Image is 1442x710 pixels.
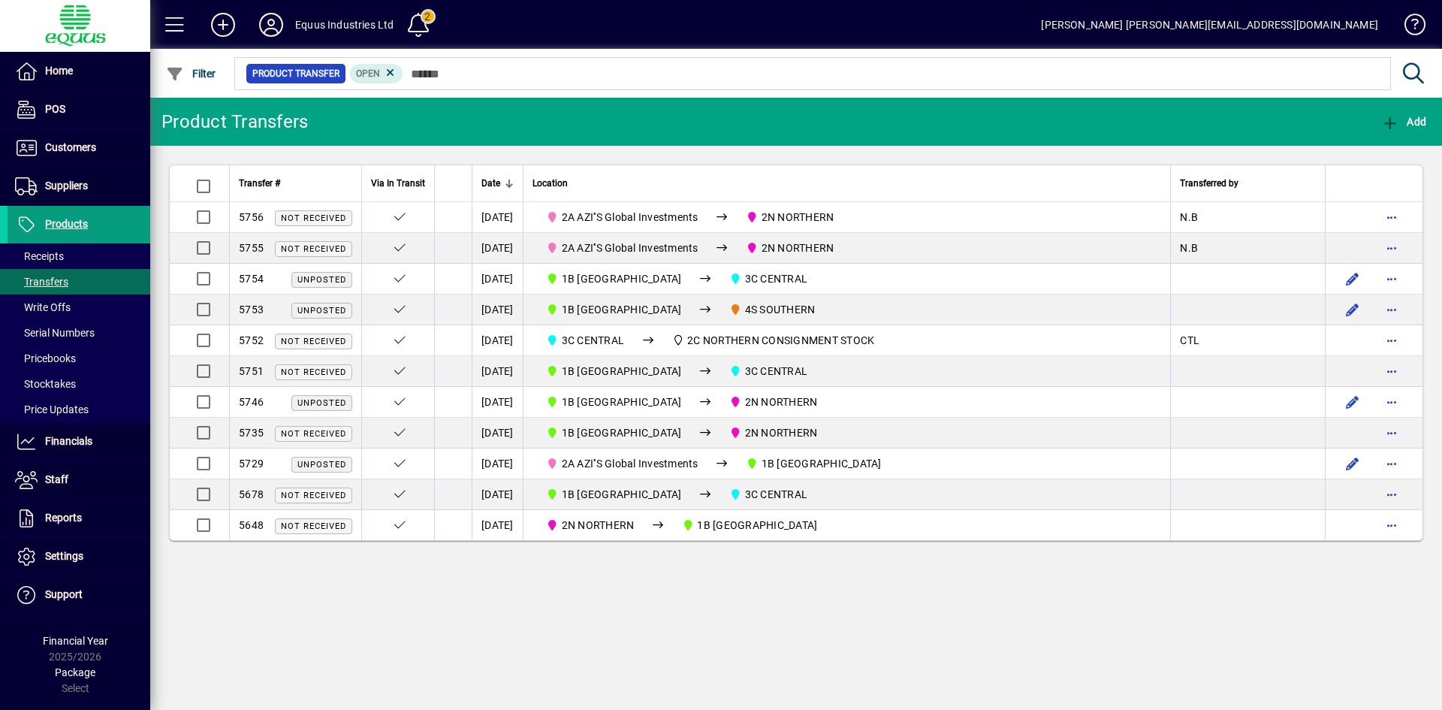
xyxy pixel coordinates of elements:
[8,295,150,320] a: Write Offs
[356,68,380,79] span: Open
[540,208,704,226] span: 2A AZI''S Global Investments
[166,68,216,80] span: Filter
[745,396,818,408] span: 2N NORTHERN
[8,168,150,205] a: Suppliers
[8,53,150,90] a: Home
[15,403,89,415] span: Price Updates
[15,378,76,390] span: Stocktakes
[1380,298,1404,322] button: More options
[45,550,83,562] span: Settings
[723,393,823,411] span: 2N NORTHERN
[281,213,346,223] span: Not Received
[281,367,346,377] span: Not Received
[562,304,682,316] span: 1B [GEOGRAPHIC_DATA]
[239,458,264,470] span: 5729
[281,429,346,439] span: Not Received
[8,371,150,397] a: Stocktakes
[472,295,523,325] td: [DATE]
[666,331,881,349] span: 2C NORTHERN CONSIGNMENT STOCK
[1341,452,1365,476] button: Edit
[723,270,813,288] span: 3C CENTRAL
[562,396,682,408] span: 1B [GEOGRAPHIC_DATA]
[1341,390,1365,414] button: Edit
[15,327,95,339] span: Serial Numbers
[8,91,150,128] a: POS
[562,242,698,254] span: 2A AZI''S Global Investments
[745,304,816,316] span: 4S SOUTHERN
[540,485,688,503] span: 1B BLENHEIM
[1393,3,1423,52] a: Knowledge Base
[281,337,346,346] span: Not Received
[472,325,523,356] td: [DATE]
[562,458,698,470] span: 2A AZI''S Global Investments
[540,301,688,319] span: 1B BLENHEIM
[472,202,523,233] td: [DATE]
[199,11,247,38] button: Add
[15,276,68,288] span: Transfers
[8,423,150,461] a: Financials
[540,270,688,288] span: 1B BLENHEIM
[697,519,817,531] span: 1B [GEOGRAPHIC_DATA]
[8,397,150,422] a: Price Updates
[1381,116,1426,128] span: Add
[1380,452,1404,476] button: More options
[239,175,280,192] span: Transfer #
[45,218,88,230] span: Products
[239,242,264,254] span: 5755
[481,175,514,192] div: Date
[740,208,840,226] span: 2N NORTHERN
[239,519,264,531] span: 5648
[281,244,346,254] span: Not Received
[472,387,523,418] td: [DATE]
[8,500,150,537] a: Reports
[540,424,688,442] span: 1B BLENHEIM
[745,365,808,377] span: 3C CENTRAL
[472,264,523,295] td: [DATE]
[562,488,682,500] span: 1B [GEOGRAPHIC_DATA]
[239,488,264,500] span: 5678
[562,365,682,377] span: 1B [GEOGRAPHIC_DATA]
[532,175,568,192] span: Location
[1380,267,1404,291] button: More options
[472,449,523,479] td: [DATE]
[8,129,150,167] a: Customers
[540,239,704,257] span: 2A AZI''S Global Investments
[762,242,834,254] span: 2N NORTHERN
[1380,513,1404,537] button: More options
[297,275,346,285] span: Unposted
[745,488,808,500] span: 3C CENTRAL
[1341,267,1365,291] button: Edit
[15,352,76,364] span: Pricebooks
[8,576,150,614] a: Support
[723,424,823,442] span: 2N NORTHERN
[1380,421,1404,445] button: More options
[1380,390,1404,414] button: More options
[43,635,108,647] span: Financial Year
[540,331,630,349] span: 3C CENTRAL
[350,64,403,83] mat-chip: Completion Status: Open
[45,588,83,600] span: Support
[45,65,73,77] span: Home
[1380,236,1404,260] button: More options
[239,334,264,346] span: 5752
[8,269,150,295] a: Transfers
[371,175,425,192] span: Via In Transit
[252,66,339,81] span: Product Transfer
[239,365,264,377] span: 5751
[247,11,295,38] button: Profile
[15,301,71,313] span: Write Offs
[472,233,523,264] td: [DATE]
[1341,298,1365,322] button: Edit
[45,103,65,115] span: POS
[481,175,500,192] span: Date
[239,211,264,223] span: 5756
[540,362,688,380] span: 1B BLENHEIM
[687,334,874,346] span: 2C NORTHERN CONSIGNMENT STOCK
[1180,175,1316,192] div: Transferred by
[562,273,682,285] span: 1B [GEOGRAPHIC_DATA]
[745,273,808,285] span: 3C CENTRAL
[8,346,150,371] a: Pricebooks
[1180,175,1238,192] span: Transferred by
[1380,328,1404,352] button: More options
[740,455,888,473] span: 1B BLENHEIM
